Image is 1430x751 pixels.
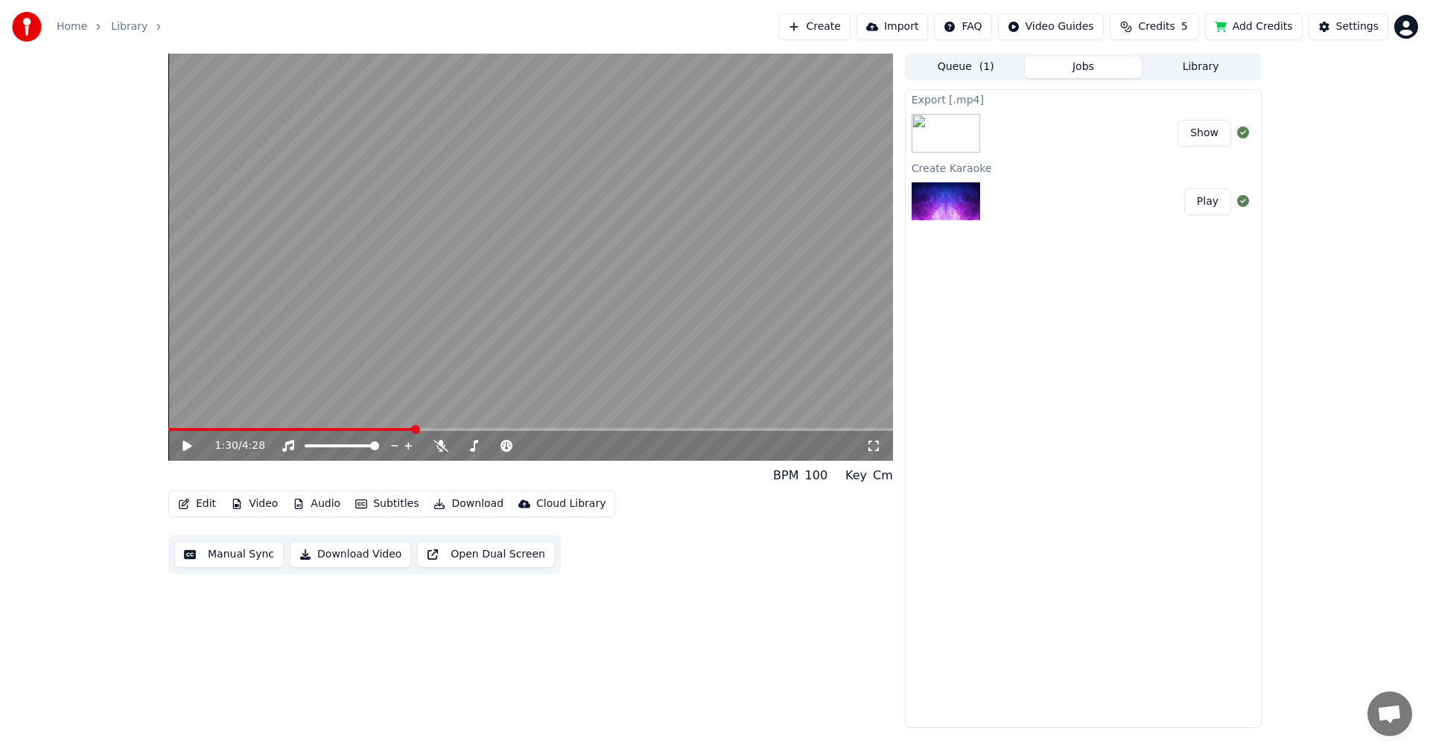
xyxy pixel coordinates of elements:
[1181,19,1188,34] span: 5
[1025,57,1143,78] button: Jobs
[934,13,991,40] button: FAQ
[1367,691,1412,736] div: Open chat
[907,57,1025,78] button: Queue
[417,541,555,568] button: Open Dual Screen
[1138,19,1175,34] span: Credits
[12,12,42,42] img: youka
[1205,13,1303,40] button: Add Credits
[979,60,994,74] span: ( 1 )
[1178,120,1231,147] button: Show
[174,541,284,568] button: Manual Sync
[225,493,284,514] button: Video
[1142,57,1259,78] button: Library
[215,438,251,453] div: /
[290,541,411,568] button: Download Video
[778,13,851,40] button: Create
[773,467,798,485] div: BPM
[857,13,928,40] button: Import
[349,493,425,514] button: Subtitles
[172,493,222,514] button: Edit
[1184,188,1231,215] button: Play
[805,467,828,485] div: 100
[215,438,238,453] span: 1:30
[873,467,893,485] div: Cm
[536,496,606,511] div: Cloud Library
[906,90,1261,108] div: Export [.mp4]
[1309,13,1388,40] button: Settings
[57,19,87,34] a: Home
[998,13,1104,40] button: Video Guides
[111,19,147,34] a: Library
[428,493,509,514] button: Download
[287,493,346,514] button: Audio
[1110,13,1199,40] button: Credits5
[57,19,171,34] nav: breadcrumb
[906,159,1261,176] div: Create Karaoke
[242,438,265,453] span: 4:28
[1336,19,1379,34] div: Settings
[845,467,867,485] div: Key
